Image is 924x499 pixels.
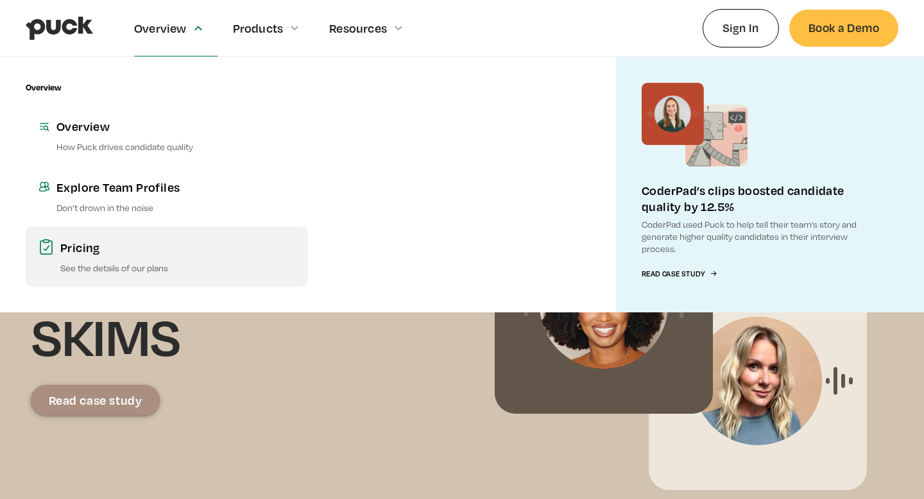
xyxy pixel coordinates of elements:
p: See the details of our plans [60,262,295,274]
a: Sign In [703,9,779,47]
div: Overview [56,118,295,134]
p: How Puck drives candidate quality [56,140,295,153]
h1: Puck delivers quality hires for SKIMS [31,195,456,364]
div: Read Case Study [642,270,705,278]
div: Explore Team Profiles [56,179,295,195]
a: Book a Demo [789,10,898,46]
div: Read case study [49,394,142,407]
a: PricingSee the details of our plans [26,226,308,287]
div: Overview [26,83,61,92]
div: Products [233,21,284,35]
div: Pricing [60,239,295,255]
a: OverviewHow Puck drives candidate quality [26,105,308,165]
a: CoderPad’s clips boosted candidate quality by 12.5%CoderPad used Puck to help tell their team’s s... [616,57,898,312]
p: Don’t drown in the noise [56,201,295,214]
div: Overview [134,21,187,35]
p: CoderPad used Puck to help tell their team’s story and generate higher quality candidates in thei... [642,218,873,255]
a: Read case study [31,385,160,416]
div: Resources [329,21,387,35]
div: CoderPad’s clips boosted candidate quality by 12.5% [642,182,873,214]
a: Explore Team ProfilesDon’t drown in the noise [26,166,308,226]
